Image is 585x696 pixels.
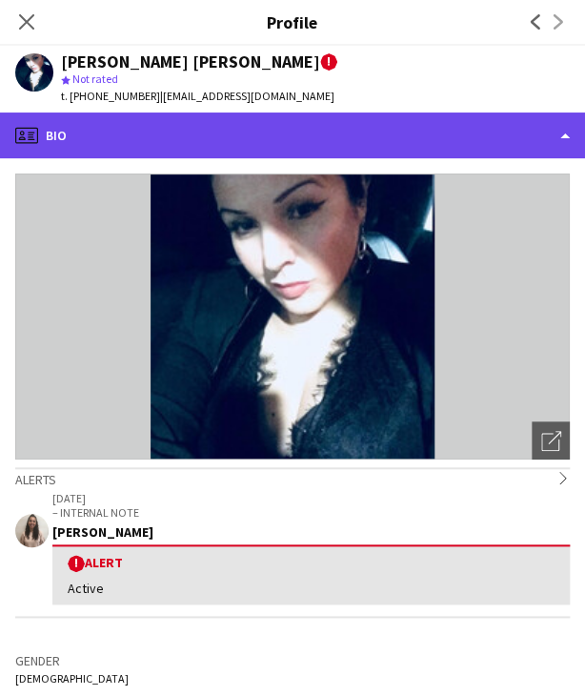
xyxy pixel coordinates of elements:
[532,421,570,460] div: Open photos pop-in
[15,652,570,669] h3: Gender
[68,554,555,572] div: Alert
[61,53,320,71] div: [PERSON_NAME] [PERSON_NAME]
[15,467,570,488] div: Alerts
[160,89,334,103] span: | [EMAIL_ADDRESS][DOMAIN_NAME]
[15,671,129,686] span: [DEMOGRAPHIC_DATA]
[52,505,570,520] p: – INTERNAL NOTE
[61,89,160,103] span: t. [PHONE_NUMBER]
[72,72,118,86] span: Not rated
[15,174,570,460] img: Crew avatar or photo
[52,523,570,541] div: [PERSON_NAME]
[52,491,570,505] p: [DATE]
[68,555,85,572] span: !
[320,53,337,71] span: !
[68,580,555,597] div: Active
